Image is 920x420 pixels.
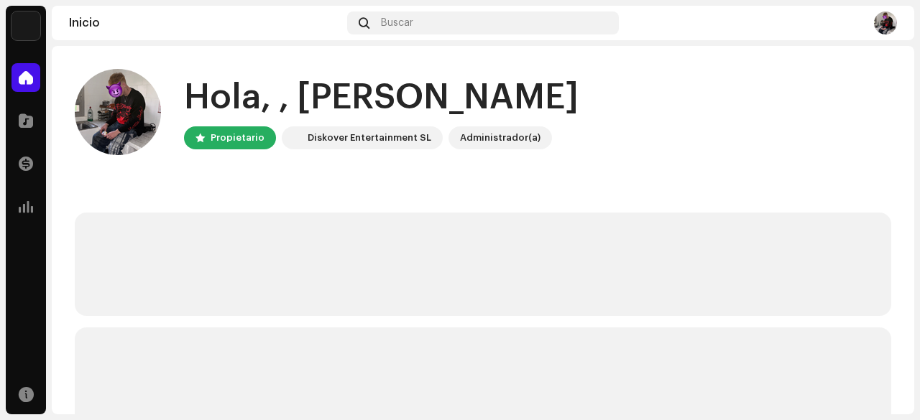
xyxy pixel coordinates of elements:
[11,11,40,40] img: 297a105e-aa6c-4183-9ff4-27133c00f2e2
[460,129,540,146] div: Administrador(a)
[75,69,161,155] img: 06819992-52d7-435f-aaad-87d03b1b212f
[874,11,897,34] img: 06819992-52d7-435f-aaad-87d03b1b212f
[69,17,341,29] div: Inicio
[211,129,264,146] div: Propietario
[285,129,302,146] img: 297a105e-aa6c-4183-9ff4-27133c00f2e2
[308,129,431,146] div: Diskover Entertainment SL
[381,17,413,29] span: Buscar
[184,75,579,121] div: Hola, , [PERSON_NAME]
